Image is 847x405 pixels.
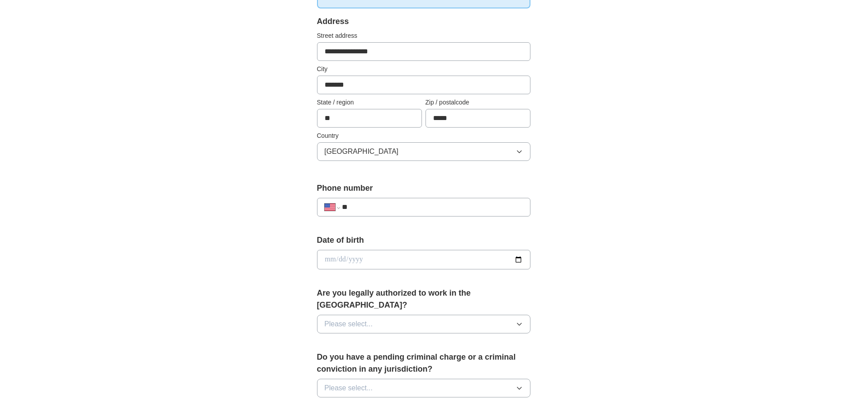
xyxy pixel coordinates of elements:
span: Please select... [325,319,373,329]
span: [GEOGRAPHIC_DATA] [325,146,399,157]
label: Are you legally authorized to work in the [GEOGRAPHIC_DATA]? [317,287,530,311]
button: Please select... [317,379,530,397]
div: Address [317,16,530,28]
label: Zip / postalcode [426,98,530,107]
label: Country [317,131,530,140]
label: State / region [317,98,422,107]
label: Do you have a pending criminal charge or a criminal conviction in any jurisdiction? [317,351,530,375]
label: Date of birth [317,234,530,246]
label: Phone number [317,182,530,194]
button: Please select... [317,315,530,333]
label: City [317,64,530,74]
span: Please select... [325,383,373,393]
button: [GEOGRAPHIC_DATA] [317,142,530,161]
label: Street address [317,31,530,40]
